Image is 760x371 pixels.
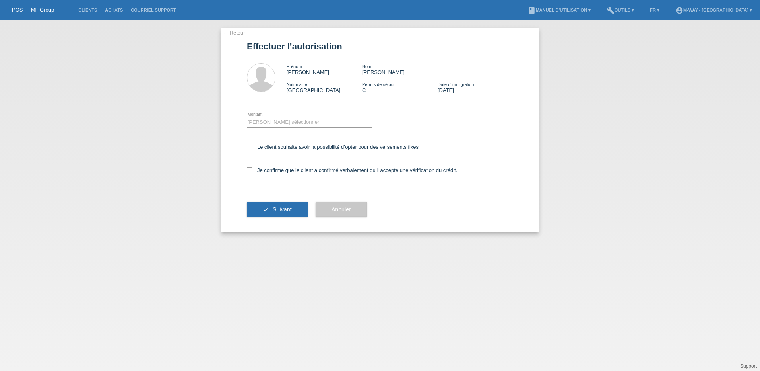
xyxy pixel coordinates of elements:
[223,30,245,36] a: ← Retour
[247,144,419,150] label: Le client souhaite avoir la possibilité d’opter pour des versements fixes
[287,63,362,75] div: [PERSON_NAME]
[273,206,292,213] span: Suivant
[362,64,371,69] span: Nom
[247,202,308,217] button: check Suivant
[675,6,683,14] i: account_circle
[646,8,663,12] a: FR ▾
[740,363,757,369] a: Support
[362,63,438,75] div: [PERSON_NAME]
[607,6,615,14] i: build
[287,81,362,93] div: [GEOGRAPHIC_DATA]
[438,82,474,87] span: Date d'immigration
[362,81,438,93] div: C
[603,8,638,12] a: buildOutils ▾
[12,7,54,13] a: POS — MF Group
[74,8,101,12] a: Clients
[528,6,536,14] i: book
[287,64,302,69] span: Prénom
[332,206,351,213] span: Annuler
[263,206,269,213] i: check
[316,202,367,217] button: Annuler
[287,82,307,87] span: Nationalité
[524,8,595,12] a: bookManuel d’utilisation ▾
[247,41,513,51] h1: Effectuer l’autorisation
[438,81,513,93] div: [DATE]
[362,82,395,87] span: Permis de séjour
[671,8,756,12] a: account_circlem-way - [GEOGRAPHIC_DATA] ▾
[101,8,127,12] a: Achats
[127,8,180,12] a: Courriel Support
[247,167,457,173] label: Je confirme que le client a confirmé verbalement qu'il accepte une vérification du crédit.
